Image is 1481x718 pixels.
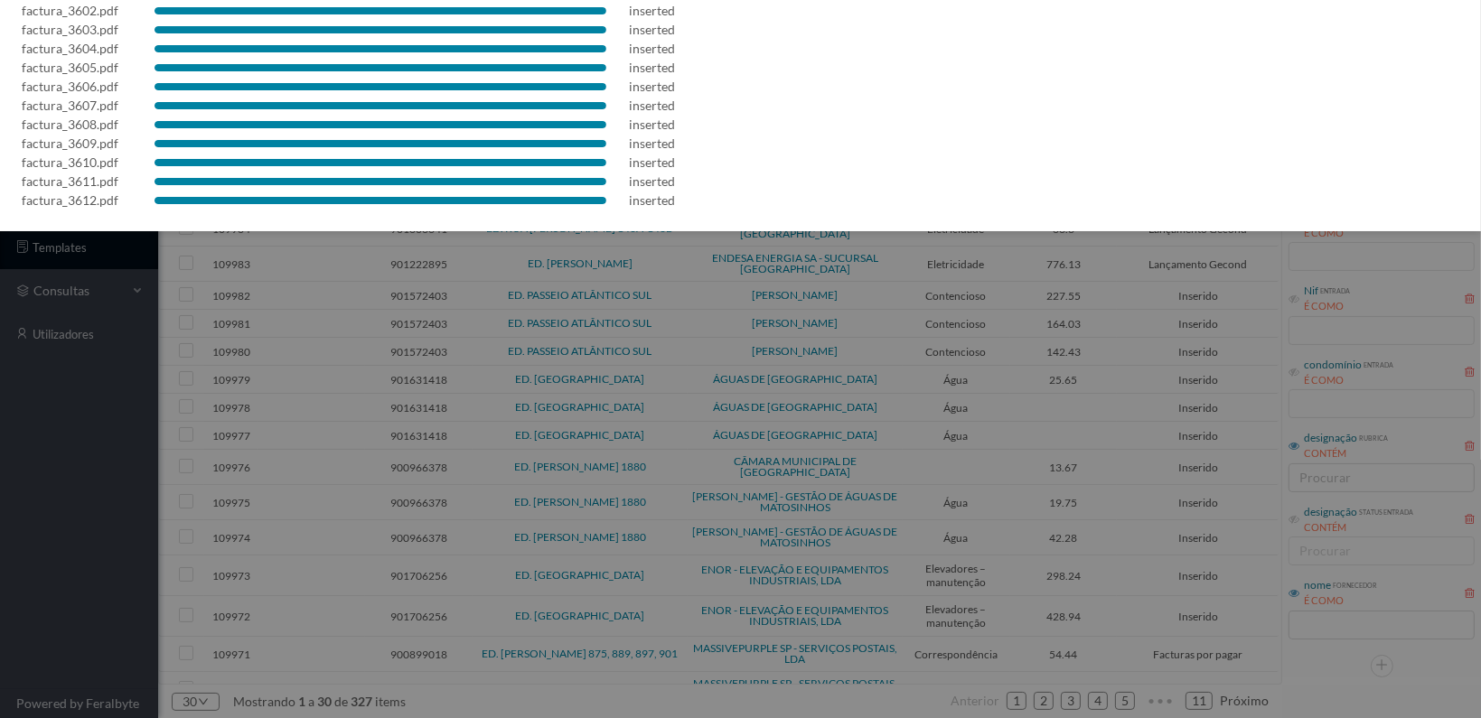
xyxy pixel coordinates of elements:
[629,58,675,77] div: inserted
[629,153,675,172] div: inserted
[22,1,118,20] div: factura_3602.pdf
[22,77,118,96] div: factura_3606.pdf
[22,115,118,134] div: factura_3608.pdf
[22,20,118,39] div: factura_3603.pdf
[22,153,118,172] div: factura_3610.pdf
[629,172,675,191] div: inserted
[629,115,675,134] div: inserted
[22,58,118,77] div: factura_3605.pdf
[629,134,675,153] div: inserted
[629,191,675,210] div: inserted
[22,39,118,58] div: factura_3604.pdf
[629,39,675,58] div: inserted
[22,172,118,191] div: factura_3611.pdf
[22,191,118,210] div: factura_3612.pdf
[22,96,118,115] div: factura_3607.pdf
[22,134,118,153] div: factura_3609.pdf
[629,96,675,115] div: inserted
[629,20,675,39] div: inserted
[629,77,675,96] div: inserted
[629,1,675,20] div: inserted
